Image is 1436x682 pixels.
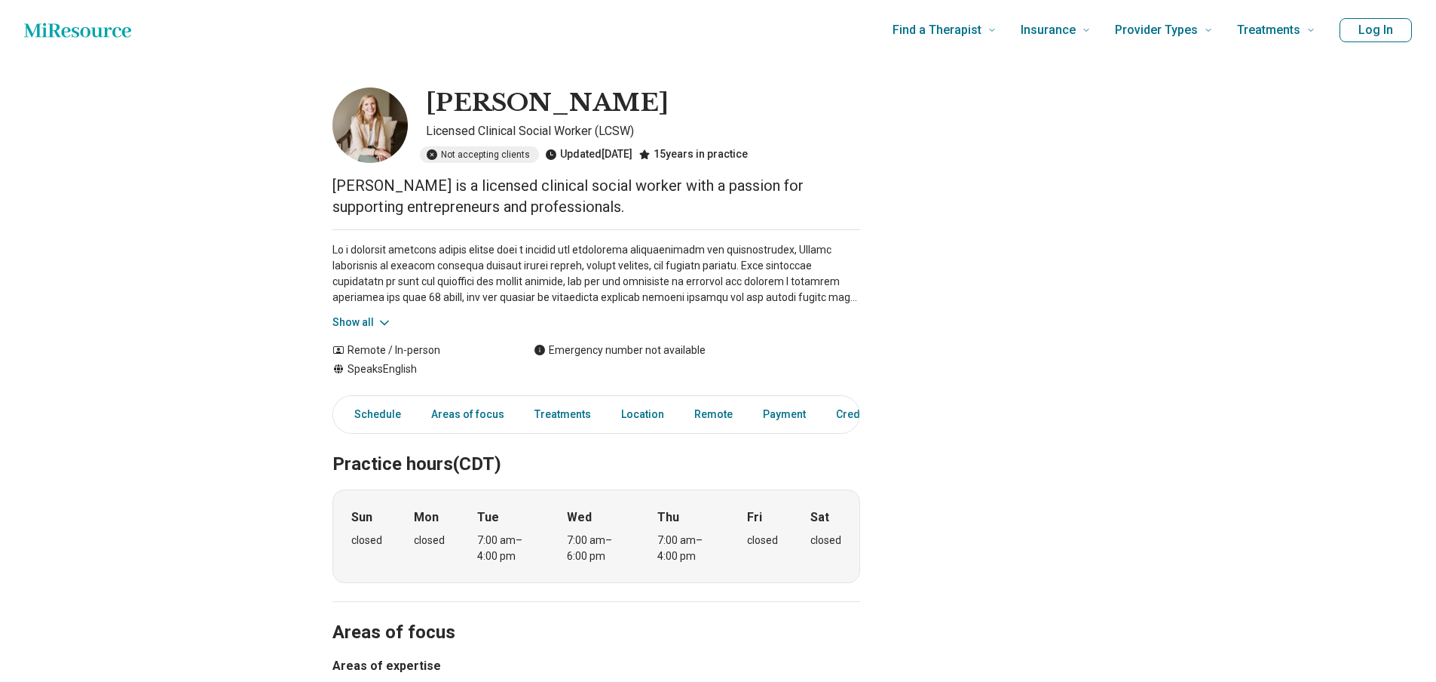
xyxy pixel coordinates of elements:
button: Log In [1340,18,1412,42]
div: closed [414,533,445,548]
strong: Mon [414,508,439,527]
p: Lo i dolorsit ametcons adipis elitse doei t incidid utl etdolorema aliquaenimadm ven quisnostrude... [332,242,860,306]
div: closed [351,533,382,548]
div: Updated [DATE] [545,146,632,163]
a: Location [612,399,673,430]
div: Not accepting clients [420,146,539,163]
a: Areas of focus [422,399,513,430]
h2: Areas of focus [332,584,860,646]
h2: Practice hours (CDT) [332,416,860,478]
strong: Sat [810,508,829,527]
a: Schedule [336,399,410,430]
div: Remote / In-person [332,343,504,358]
p: [PERSON_NAME] is a licensed clinical social worker with a passion for supporting entrepreneurs an... [332,175,860,217]
a: Home page [24,15,131,45]
div: 7:00 am – 6:00 pm [567,533,625,564]
div: closed [747,533,778,548]
div: When does the program meet? [332,490,860,583]
strong: Tue [477,508,499,527]
a: Payment [754,399,815,430]
div: 15 years in practice [638,146,748,163]
strong: Thu [657,508,679,527]
span: Provider Types [1115,20,1198,41]
div: 7:00 am – 4:00 pm [477,533,535,564]
h1: [PERSON_NAME] [426,88,669,119]
p: Licensed Clinical Social Worker (LCSW) [426,122,860,140]
a: Treatments [525,399,600,430]
div: Speaks English [332,361,504,377]
button: Show all [332,315,392,330]
strong: Sun [351,508,372,527]
span: Treatments [1237,20,1300,41]
a: Remote [685,399,742,430]
span: Find a Therapist [893,20,981,41]
h3: Areas of expertise [332,657,860,675]
strong: Fri [747,508,762,527]
a: Credentials [827,399,902,430]
strong: Wed [567,508,592,527]
div: Emergency number not available [534,343,706,358]
div: 7:00 am – 4:00 pm [657,533,715,564]
div: closed [810,533,841,548]
img: Nicole Moll, Licensed Clinical Social Worker (LCSW) [332,88,408,163]
span: Insurance [1021,20,1076,41]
